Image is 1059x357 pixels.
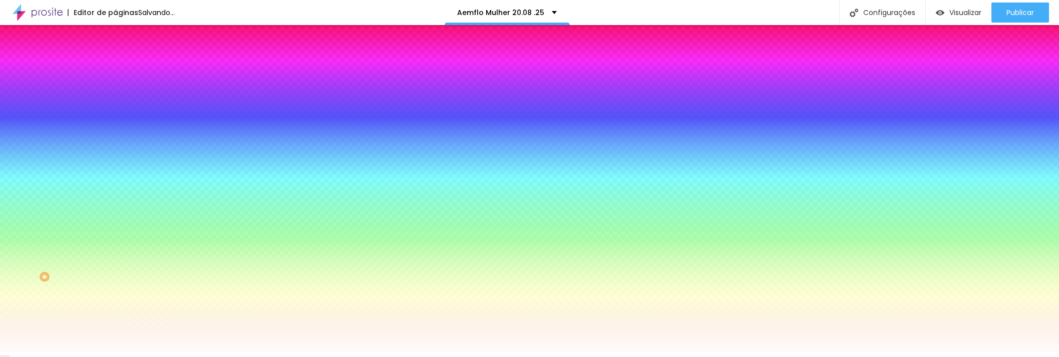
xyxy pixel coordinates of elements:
button: Publicar [991,3,1049,23]
font: Editor de páginas [74,8,138,18]
img: Ícone [850,9,858,17]
font: Configurações [863,8,915,18]
img: view-1.svg [936,9,944,17]
font: Aemflo Mulher 20.08 .25 [457,8,544,18]
div: Salvando... [138,9,175,16]
font: Publicar [1006,8,1034,18]
button: Visualizar [926,3,991,23]
font: Visualizar [949,8,981,18]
